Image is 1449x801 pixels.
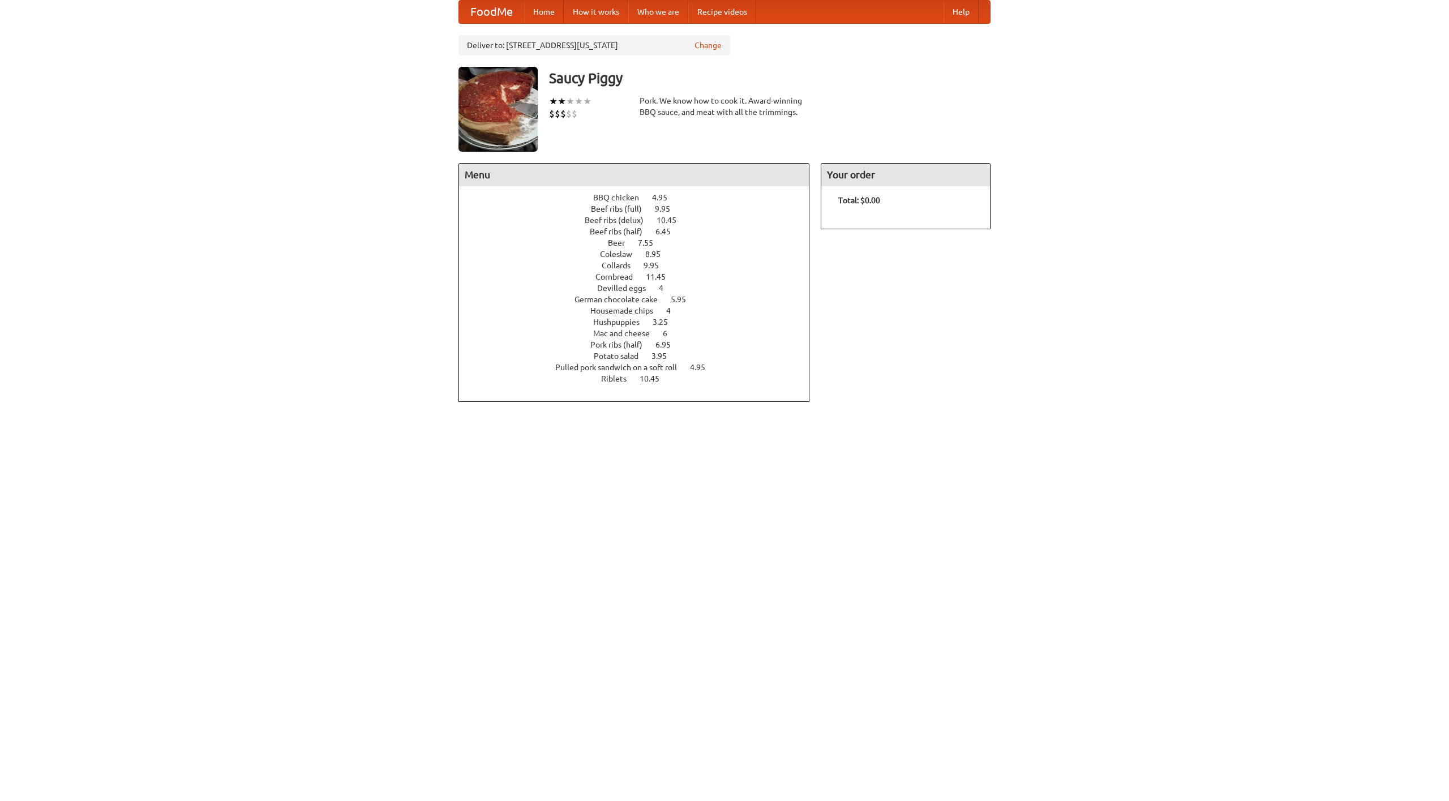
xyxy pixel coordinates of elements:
span: 4.95 [652,193,679,202]
a: Hushpuppies 3.25 [593,318,689,327]
a: Pork ribs (half) 6.95 [590,340,692,349]
span: German chocolate cake [575,295,669,304]
span: Pork ribs (half) [590,340,654,349]
span: 9.95 [644,261,670,270]
span: Beer [608,238,636,247]
a: Potato salad 3.95 [594,352,688,361]
span: Collards [602,261,642,270]
span: 3.95 [651,352,678,361]
a: Who we are [628,1,688,23]
a: Devilled eggs 4 [597,284,684,293]
span: Mac and cheese [593,329,661,338]
a: Pulled pork sandwich on a soft roll 4.95 [555,363,726,372]
span: Riblets [601,374,638,383]
span: 4 [666,306,682,315]
a: Cornbread 11.45 [595,272,687,281]
h3: Saucy Piggy [549,67,991,89]
li: $ [560,108,566,120]
span: Coleslaw [600,250,644,259]
li: ★ [558,95,566,108]
img: angular.jpg [458,67,538,152]
li: ★ [583,95,591,108]
span: BBQ chicken [593,193,650,202]
li: $ [566,108,572,120]
span: 7.55 [638,238,665,247]
span: Devilled eggs [597,284,657,293]
a: Beef ribs (full) 9.95 [591,204,691,213]
a: Change [695,40,722,51]
a: Riblets 10.45 [601,374,680,383]
span: Beef ribs (half) [590,227,654,236]
div: Deliver to: [STREET_ADDRESS][US_STATE] [458,35,730,55]
span: 6.45 [655,227,682,236]
a: German chocolate cake 5.95 [575,295,707,304]
a: Mac and cheese 6 [593,329,688,338]
a: Help [944,1,979,23]
h4: Your order [821,164,990,186]
h4: Menu [459,164,809,186]
li: ★ [566,95,575,108]
a: Housemade chips 4 [590,306,692,315]
span: Pulled pork sandwich on a soft roll [555,363,688,372]
span: 6.95 [655,340,682,349]
li: $ [572,108,577,120]
a: Beef ribs (delux) 10.45 [585,216,697,225]
span: 5.95 [671,295,697,304]
a: FoodMe [459,1,524,23]
span: 6 [663,329,679,338]
span: 8.95 [645,250,672,259]
span: Housemade chips [590,306,665,315]
li: $ [549,108,555,120]
a: Collards 9.95 [602,261,680,270]
b: Total: $0.00 [838,196,880,205]
a: Home [524,1,564,23]
li: $ [555,108,560,120]
span: 10.45 [640,374,671,383]
a: Beef ribs (half) 6.45 [590,227,692,236]
span: 10.45 [657,216,688,225]
a: Beer 7.55 [608,238,674,247]
span: Hushpuppies [593,318,651,327]
li: ★ [575,95,583,108]
span: Cornbread [595,272,644,281]
span: 4 [659,284,675,293]
a: Recipe videos [688,1,756,23]
span: 4.95 [690,363,717,372]
span: 3.25 [653,318,679,327]
div: Pork. We know how to cook it. Award-winning BBQ sauce, and meat with all the trimmings. [640,95,809,118]
span: Beef ribs (full) [591,204,653,213]
a: How it works [564,1,628,23]
span: Potato salad [594,352,650,361]
span: Beef ribs (delux) [585,216,655,225]
a: BBQ chicken 4.95 [593,193,688,202]
span: 11.45 [646,272,677,281]
span: 9.95 [655,204,681,213]
a: Coleslaw 8.95 [600,250,681,259]
li: ★ [549,95,558,108]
